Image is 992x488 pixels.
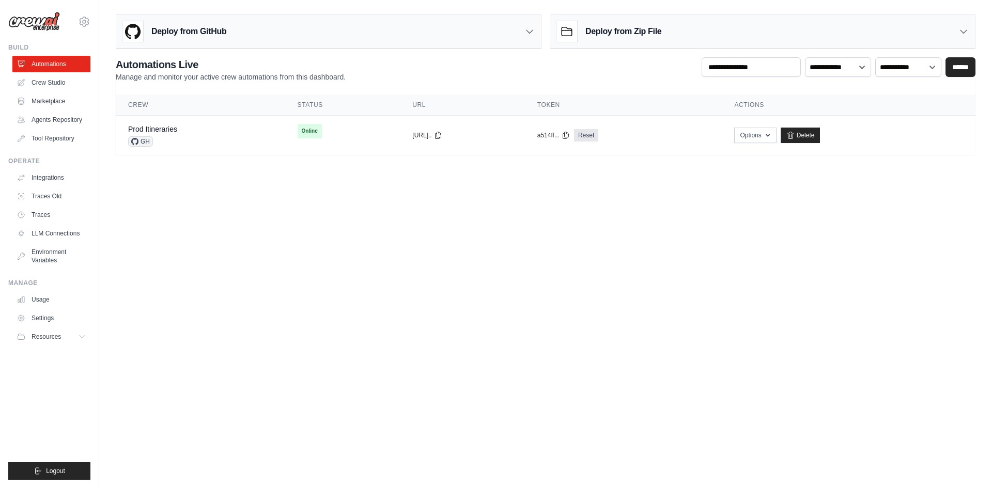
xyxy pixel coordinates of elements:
a: LLM Connections [12,225,90,242]
a: Crew Studio [12,74,90,91]
button: Options [734,128,776,143]
span: Logout [46,467,65,475]
a: Marketplace [12,93,90,109]
a: Usage [12,291,90,308]
span: Online [298,124,322,138]
a: Traces Old [12,188,90,204]
p: Manage and monitor your active crew automations from this dashboard. [116,72,346,82]
th: Token [525,95,722,116]
button: Logout [8,462,90,480]
th: Actions [722,95,975,116]
a: Traces [12,207,90,223]
th: URL [400,95,524,116]
a: Delete [781,128,820,143]
a: Integrations [12,169,90,186]
a: Reset [574,129,598,141]
img: Logo [8,12,60,32]
div: Build [8,43,90,52]
a: Agents Repository [12,112,90,128]
div: Manage [8,279,90,287]
span: Resources [32,333,61,341]
a: Prod Itineraries [128,125,177,133]
span: GH [128,136,153,147]
a: Tool Repository [12,130,90,147]
a: Settings [12,310,90,326]
div: Operate [8,157,90,165]
a: Automations [12,56,90,72]
button: a514ff... [537,131,570,139]
th: Status [285,95,400,116]
button: Resources [12,328,90,345]
img: GitHub Logo [122,21,143,42]
a: Environment Variables [12,244,90,269]
h2: Automations Live [116,57,346,72]
h3: Deploy from Zip File [585,25,661,38]
h3: Deploy from GitHub [151,25,226,38]
th: Crew [116,95,285,116]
